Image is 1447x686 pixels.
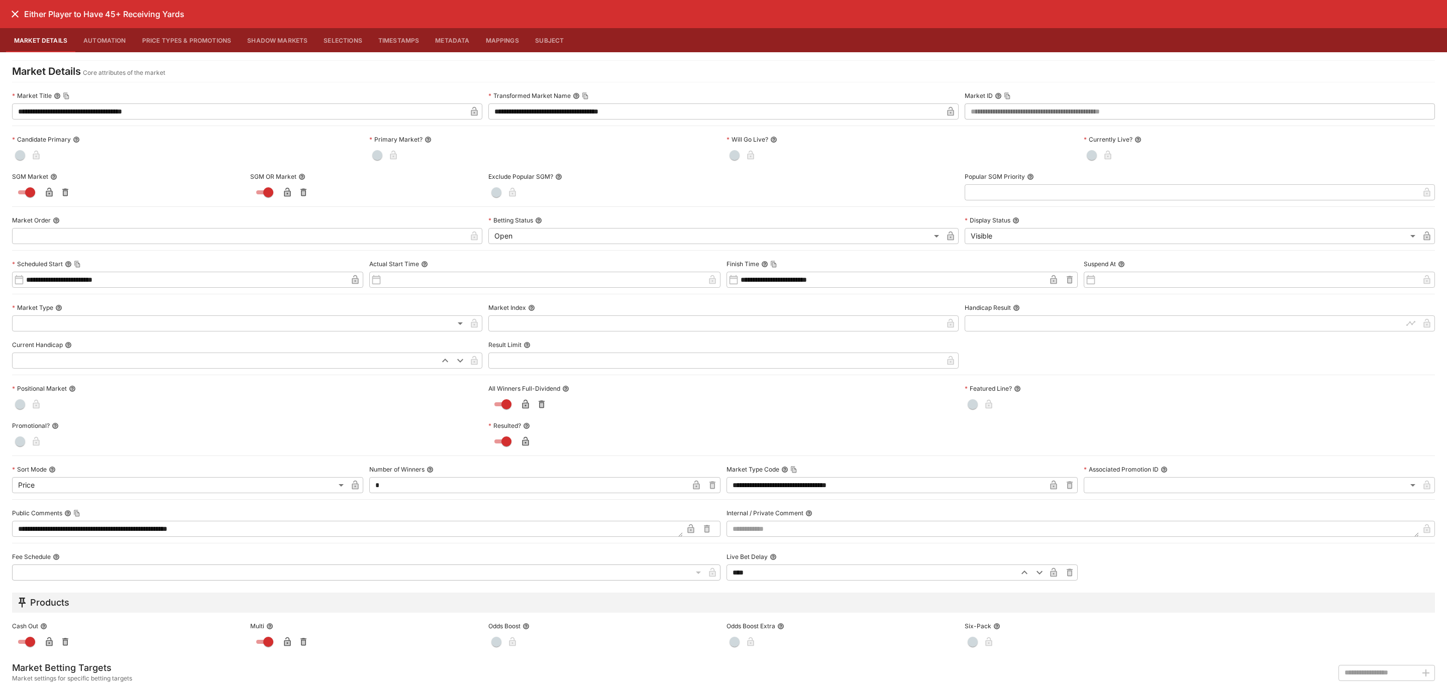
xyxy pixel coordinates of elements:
button: SGM OR Market [298,173,305,180]
p: Internal / Private Comment [727,509,803,517]
button: Automation [75,28,134,52]
button: Primary Market? [425,136,432,143]
button: Selections [316,28,370,52]
button: Timestamps [370,28,428,52]
button: Copy To Clipboard [63,92,70,99]
p: Odds Boost [488,622,521,630]
button: close [6,5,24,23]
button: Current Handicap [65,341,72,349]
h6: Either Player to Have 45+ Receiving Yards [24,9,184,20]
p: Betting Status [488,216,533,224]
p: Market Title [12,91,52,100]
button: Result Limit [524,341,531,349]
button: Copy To Clipboard [770,261,777,268]
button: Subject [527,28,572,52]
button: Copy To Clipboard [582,92,589,99]
button: Promotional? [52,422,59,429]
button: Betting Status [535,217,542,224]
button: Market IDCopy To Clipboard [995,92,1002,99]
p: Market Index [488,303,526,312]
p: Transformed Market Name [488,91,571,100]
p: Primary Market? [369,135,423,144]
p: Cash Out [12,622,38,630]
button: Associated Promotion ID [1161,466,1168,473]
p: Number of Winners [369,465,425,474]
button: Metadata [427,28,477,52]
p: Market Order [12,216,51,224]
p: Market ID [965,91,993,100]
p: Six-Pack [965,622,991,630]
p: Market Type [12,303,53,312]
button: Odds Boost Extra [777,623,784,630]
button: Market Order [53,217,60,224]
button: Copy To Clipboard [73,510,80,517]
button: Cash Out [40,623,47,630]
p: Finish Time [727,260,759,268]
button: Actual Start Time [421,261,428,268]
div: Visible [965,228,1419,244]
p: SGM OR Market [250,172,296,181]
button: Market TitleCopy To Clipboard [54,92,61,99]
p: Market Type Code [727,465,779,474]
button: Copy To Clipboard [1004,92,1011,99]
button: Finish TimeCopy To Clipboard [761,261,768,268]
p: Sort Mode [12,465,47,474]
button: Positional Market [69,385,76,392]
p: Promotional? [12,421,50,430]
h4: Market Details [12,65,81,78]
button: Market Index [528,304,535,311]
button: Internal / Private Comment [805,510,812,517]
button: Exclude Popular SGM? [555,173,562,180]
button: Handicap Result [1013,304,1020,311]
p: Positional Market [12,384,67,393]
button: Market Type [55,304,62,311]
button: Resulted? [523,422,530,429]
button: Number of Winners [427,466,434,473]
p: Popular SGM Priority [965,172,1025,181]
p: Handicap Result [965,303,1011,312]
p: Associated Promotion ID [1084,465,1159,474]
button: Market Details [6,28,75,52]
button: Scheduled StartCopy To Clipboard [65,261,72,268]
p: Multi [250,622,264,630]
button: Public CommentsCopy To Clipboard [64,510,71,517]
p: Candidate Primary [12,135,71,144]
p: SGM Market [12,172,48,181]
button: Six-Pack [993,623,1000,630]
p: Result Limit [488,340,522,349]
p: Featured Line? [965,384,1012,393]
p: Display Status [965,216,1010,224]
button: Live Bet Delay [770,553,777,560]
button: Fee Schedule [53,553,60,560]
p: Currently Live? [1084,135,1132,144]
button: Multi [266,623,273,630]
p: Scheduled Start [12,260,63,268]
button: Shadow Markets [239,28,316,52]
button: Odds Boost [523,623,530,630]
div: Price [12,477,347,493]
button: Copy To Clipboard [74,261,81,268]
p: Fee Schedule [12,552,51,561]
button: Featured Line? [1014,385,1021,392]
button: Suspend At [1118,261,1125,268]
p: Actual Start Time [369,260,419,268]
p: Core attributes of the market [83,68,165,78]
button: Transformed Market NameCopy To Clipboard [573,92,580,99]
p: All Winners Full-Dividend [488,384,560,393]
div: Open [488,228,943,244]
button: Mappings [478,28,527,52]
button: All Winners Full-Dividend [562,385,569,392]
button: Sort Mode [49,466,56,473]
button: Currently Live? [1134,136,1142,143]
p: Suspend At [1084,260,1116,268]
button: Market Type CodeCopy To Clipboard [781,466,788,473]
p: Will Go Live? [727,135,768,144]
button: SGM Market [50,173,57,180]
button: Copy To Clipboard [790,466,797,473]
p: Resulted? [488,421,521,430]
span: Market settings for specific betting targets [12,673,132,683]
button: Popular SGM Priority [1027,173,1034,180]
p: Public Comments [12,509,62,517]
button: Display Status [1012,217,1019,224]
p: Exclude Popular SGM? [488,172,553,181]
